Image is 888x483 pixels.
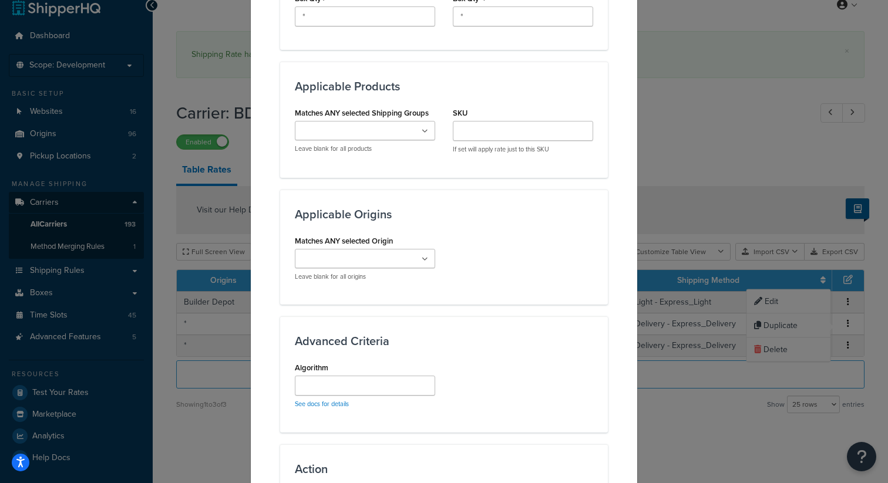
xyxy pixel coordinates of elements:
[295,109,429,117] label: Matches ANY selected Shipping Groups
[295,335,593,347] h3: Advanced Criteria
[295,363,328,372] label: Algorithm
[295,272,435,281] p: Leave blank for all origins
[295,144,435,153] p: Leave blank for all products
[295,237,393,245] label: Matches ANY selected Origin
[295,80,593,93] h3: Applicable Products
[295,462,593,475] h3: Action
[295,399,349,408] a: See docs for details
[453,145,593,154] p: If set will apply rate just to this SKU
[453,109,467,117] label: SKU
[295,208,593,221] h3: Applicable Origins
